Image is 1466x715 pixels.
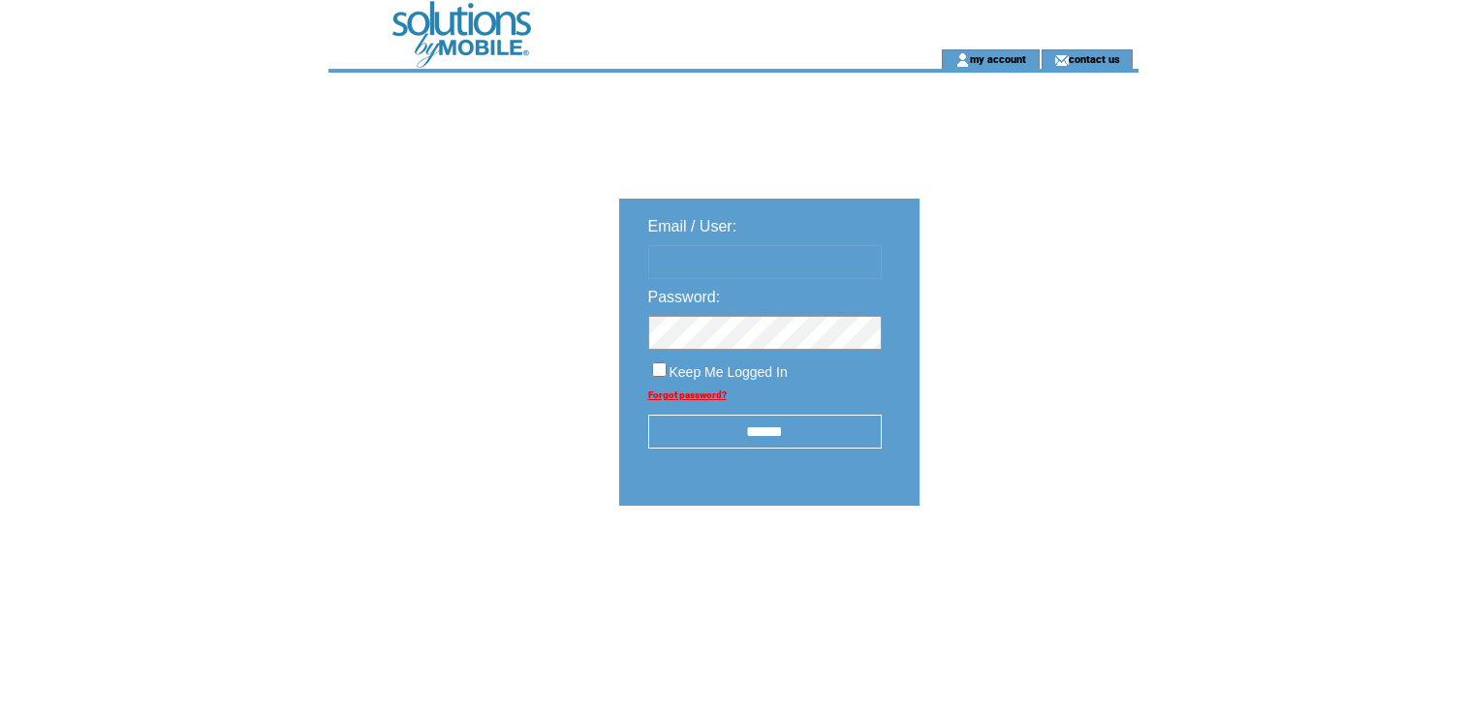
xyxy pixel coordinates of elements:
img: transparent.png [976,554,1073,578]
a: Forgot password? [648,389,727,400]
a: my account [970,52,1026,65]
img: account_icon.gif [955,52,970,68]
span: Email / User: [648,218,737,234]
a: contact us [1069,52,1120,65]
span: Password: [648,289,721,305]
img: contact_us_icon.gif [1054,52,1069,68]
span: Keep Me Logged In [670,364,788,380]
